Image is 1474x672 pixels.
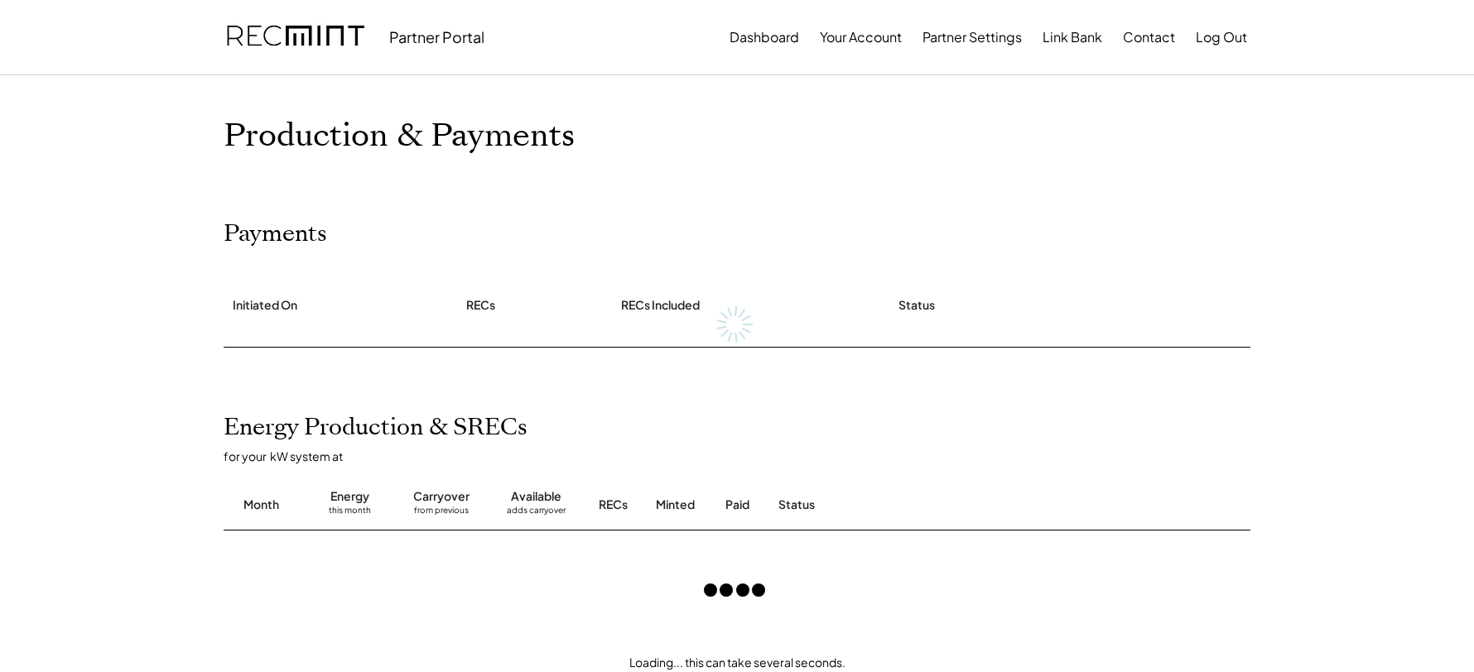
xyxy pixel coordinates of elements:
div: Available [511,488,561,505]
h2: Energy Production & SRECs [224,414,527,442]
div: Status [898,297,935,314]
img: recmint-logotype%403x.png [227,9,364,65]
div: Status [778,497,1060,513]
button: Partner Settings [922,21,1022,54]
button: Your Account [820,21,902,54]
div: Partner Portal [389,27,484,46]
div: adds carryover [507,505,566,521]
button: Log Out [1196,21,1247,54]
button: Link Bank [1043,21,1102,54]
h1: Production & Payments [224,117,1250,156]
div: for your kW system at [224,449,1267,463]
div: Initiated On [233,297,297,314]
div: from previous [414,505,469,521]
div: Energy [330,488,369,505]
button: Dashboard [730,21,799,54]
button: Contact [1123,21,1175,54]
h2: Payments [224,220,327,248]
div: this month [329,505,371,521]
div: RECs [466,297,495,314]
div: Paid [725,497,749,513]
div: RECs [599,497,628,513]
div: RECs Included [621,297,700,314]
div: Carryover [413,488,470,505]
div: Month [243,497,279,513]
div: Minted [656,497,695,513]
